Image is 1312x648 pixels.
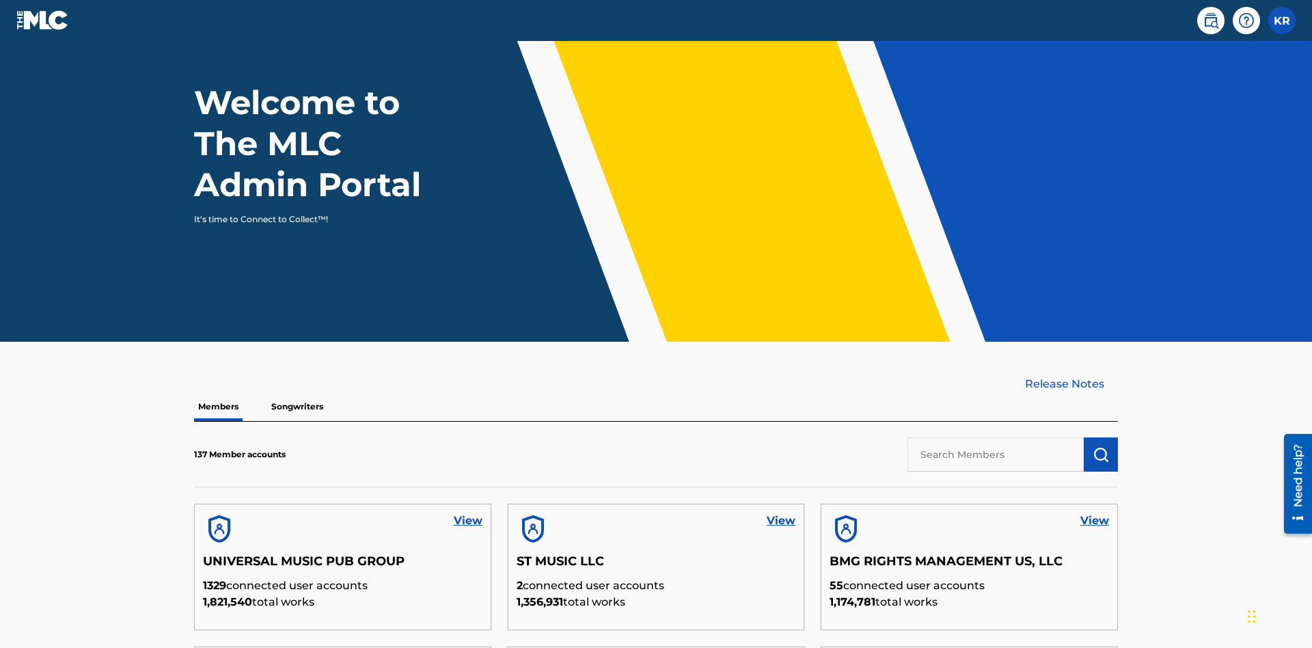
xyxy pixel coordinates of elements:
span: 1329 [203,579,226,592]
img: help [1238,12,1255,29]
img: MLC Logo [16,10,69,30]
p: connected user accounts [517,578,796,594]
p: total works [830,594,1109,610]
span: 2 [517,579,523,592]
img: search [1203,12,1219,29]
h5: ST MUSIC LLC [517,554,796,578]
a: Public Search [1197,7,1225,34]
a: View [1080,513,1109,529]
a: View [767,513,795,529]
p: connected user accounts [203,578,482,594]
p: total works [517,594,796,610]
p: Songwriters [267,392,327,421]
p: connected user accounts [830,578,1109,594]
p: 137 Member accounts [194,448,286,461]
div: Drag [1248,596,1256,637]
a: View [454,513,482,529]
span: 1,356,931 [517,595,563,608]
img: account [830,513,862,545]
div: Help [1233,7,1260,34]
img: account [517,513,549,545]
p: Members [194,392,243,421]
h5: UNIVERSAL MUSIC PUB GROUP [203,554,482,578]
img: Search Works [1093,446,1109,463]
iframe: Resource Center [1274,429,1312,541]
iframe: Chat Widget [1244,582,1312,648]
span: 55 [830,579,843,592]
h5: BMG RIGHTS MANAGEMENT US, LLC [830,554,1109,578]
img: account [203,513,236,545]
a: Release Notes [1025,376,1118,392]
div: User Menu [1268,7,1296,34]
h1: Welcome to The MLC Admin Portal [194,82,450,205]
p: It's time to Connect to Collect™! [194,213,431,226]
span: 1,821,540 [203,595,252,608]
input: Search Members [907,437,1084,472]
p: total works [203,594,482,610]
span: 1,174,781 [830,595,875,608]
